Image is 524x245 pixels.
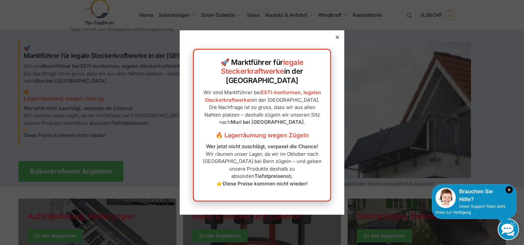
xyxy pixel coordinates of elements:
[206,143,318,150] strong: Wer jetzt nicht zuschlägt, verpasst die Chance!
[200,89,324,126] p: Wir sind Marktführer bei in der [GEOGRAPHIC_DATA]. Die Nachfrage ist so gross, dass wir aus allen...
[254,173,286,179] strong: Tiefstpreisen
[200,131,324,140] h3: 🔥 Lagerräumung wegen Zügeln
[435,188,456,208] img: Customer service
[200,58,324,85] h2: 🚀 Marktführer für in der [GEOGRAPHIC_DATA]
[205,89,321,103] a: ESTI-konformen, legalen Steckerkraftwerken
[435,188,513,204] div: Brauchen Sie Hilfe?
[435,204,505,215] span: Unser Support-Team steht Ihnen zur Verfügung
[231,119,304,125] strong: Muri bei [GEOGRAPHIC_DATA]
[200,143,324,187] p: Wir räumen unser Lager, da wir im Oktober nach [GEOGRAPHIC_DATA] bei Bern zügeln – und geben unse...
[221,58,303,76] a: legale Steckerkraftwerke
[506,186,513,193] i: Schließen
[223,180,308,187] strong: Diese Preise kommen nicht wieder!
